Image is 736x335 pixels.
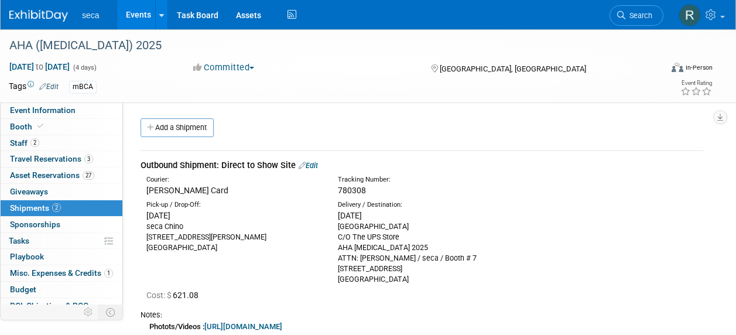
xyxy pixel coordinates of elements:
[83,171,94,180] span: 27
[141,118,214,137] a: Add a Shipment
[9,10,68,22] img: ExhibitDay
[9,236,29,245] span: Tasks
[1,200,122,216] a: Shipments2
[146,175,320,184] div: Courier:
[10,105,76,115] span: Event Information
[672,63,683,72] img: Format-Inperson.png
[99,305,123,320] td: Toggle Event Tabs
[69,81,97,93] div: mBCA
[338,175,560,184] div: Tracking Number:
[104,269,113,278] span: 1
[37,123,43,129] i: Booth reservation complete
[610,61,713,78] div: Event Format
[10,138,39,148] span: Staff
[10,170,94,180] span: Asset Reservations
[1,151,122,167] a: Travel Reservations3
[625,11,652,20] span: Search
[146,221,320,253] div: seca Chino [STREET_ADDRESS][PERSON_NAME] [GEOGRAPHIC_DATA]
[141,159,704,172] div: Outbound Shipment: Direct to Show Site
[299,161,318,170] a: Edit
[10,301,88,310] span: ROI, Objectives & ROO
[10,268,113,278] span: Misc. Expenses & Credits
[680,80,712,86] div: Event Rating
[1,217,122,233] a: Sponsorships
[1,135,122,151] a: Staff2
[10,122,46,131] span: Booth
[146,184,320,196] div: [PERSON_NAME] Card
[82,11,100,20] span: seca
[10,154,93,163] span: Travel Reservations
[5,35,652,56] div: AHA ([MEDICAL_DATA]) 2025
[1,298,122,314] a: ROI, Objectives & ROO
[10,220,60,229] span: Sponsorships
[78,305,99,320] td: Personalize Event Tab Strip
[52,203,61,212] span: 2
[338,186,366,195] span: 780308
[30,138,39,147] span: 2
[1,282,122,298] a: Budget
[1,102,122,118] a: Event Information
[9,80,59,94] td: Tags
[10,252,44,261] span: Playbook
[440,64,586,73] span: [GEOGRAPHIC_DATA], [GEOGRAPHIC_DATA]
[141,310,704,320] div: Notes:
[10,187,48,196] span: Giveaways
[146,290,203,300] span: 621.08
[338,200,512,210] div: Delivery / Destination:
[189,61,259,74] button: Committed
[338,221,512,285] div: [GEOGRAPHIC_DATA] C/O The UPS Store AHA [MEDICAL_DATA] 2025 ATTN: [PERSON_NAME] / seca / Booth # ...
[1,265,122,281] a: Misc. Expenses & Credits1
[72,64,97,71] span: (4 days)
[10,285,36,294] span: Budget
[685,63,713,72] div: In-Person
[146,290,173,300] span: Cost: $
[10,203,61,213] span: Shipments
[39,83,59,91] a: Edit
[1,249,122,265] a: Playbook
[146,200,320,210] div: Pick-up / Drop-Off:
[1,184,122,200] a: Giveaways
[146,210,320,221] div: [DATE]
[204,322,282,331] a: [URL][DOMAIN_NAME]
[34,62,45,71] span: to
[679,4,701,26] img: Rachel Jordan
[1,233,122,249] a: Tasks
[9,61,70,72] span: [DATE] [DATE]
[1,119,122,135] a: Booth
[338,210,512,221] div: [DATE]
[610,5,663,26] a: Search
[84,155,93,163] span: 3
[149,322,282,331] b: Photots/Videos :
[1,167,122,183] a: Asset Reservations27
